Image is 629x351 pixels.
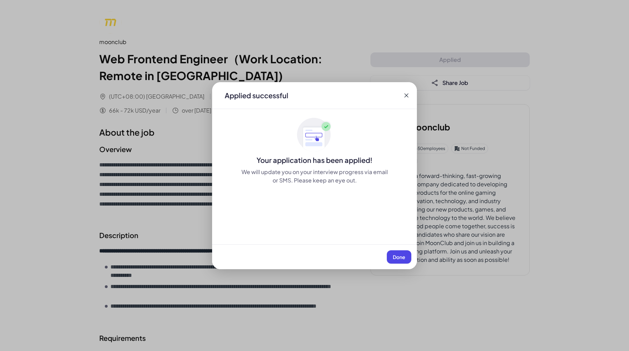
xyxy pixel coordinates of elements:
[212,155,417,165] div: Your application has been applied!
[387,250,411,264] button: Done
[225,91,288,100] div: Applied successful
[393,254,405,260] span: Done
[240,168,389,185] div: We will update you on your interview progress via email or SMS. Please keep an eye out.
[297,117,332,152] img: ApplyedMaskGroup3.svg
